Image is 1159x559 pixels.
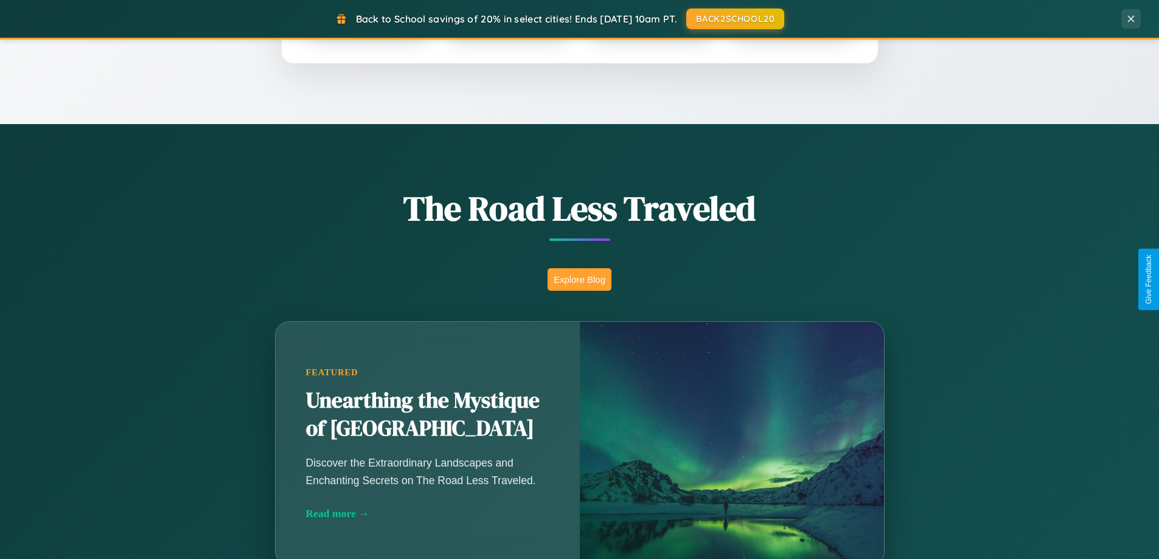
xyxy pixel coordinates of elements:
[548,268,611,291] button: Explore Blog
[306,367,549,378] div: Featured
[215,185,945,232] h1: The Road Less Traveled
[306,387,549,443] h2: Unearthing the Mystique of [GEOGRAPHIC_DATA]
[356,13,677,25] span: Back to School savings of 20% in select cities! Ends [DATE] 10am PT.
[306,454,549,488] p: Discover the Extraordinary Landscapes and Enchanting Secrets on The Road Less Traveled.
[306,507,549,520] div: Read more →
[1144,255,1153,304] div: Give Feedback
[686,9,784,29] button: BACK2SCHOOL20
